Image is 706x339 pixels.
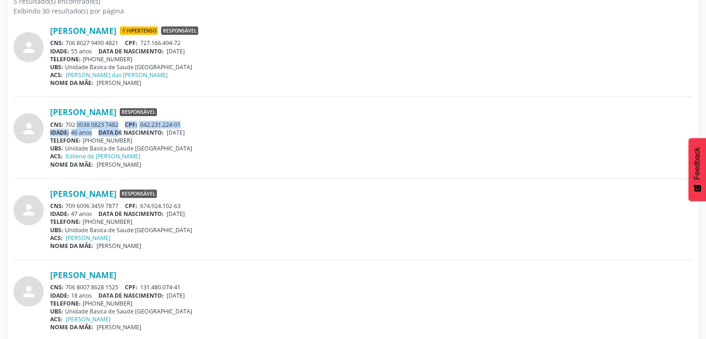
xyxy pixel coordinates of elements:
[50,210,69,218] span: IDADE:
[50,137,81,144] span: TELEFONE:
[167,47,185,55] span: [DATE]
[98,210,164,218] span: DATA DE NASCIMENTO:
[50,63,693,71] div: Unidade Basica de Saude [GEOGRAPHIC_DATA]
[50,63,63,71] span: UBS:
[97,242,141,250] span: [PERSON_NAME]
[140,39,181,47] span: 727.166.494-72
[140,121,181,129] span: 042.231.224-01
[50,121,64,129] span: CNS:
[66,315,110,323] a: [PERSON_NAME]
[50,152,63,160] span: ACS:
[50,137,693,144] div: [PHONE_NUMBER]
[120,189,157,198] span: Responsável
[98,129,164,137] span: DATA DE NASCIMENTO:
[50,79,93,87] span: NOME DA MÃE:
[693,147,701,180] span: Feedback
[50,71,63,79] span: ACS:
[97,79,141,87] span: [PERSON_NAME]
[167,129,185,137] span: [DATE]
[50,315,63,323] span: ACS:
[50,283,64,291] span: CNS:
[140,202,181,210] span: 674.924.102-63
[50,242,93,250] span: NOME DA MÃE:
[50,161,93,169] span: NOME DA MÃE:
[50,323,93,331] span: NOME DA MÃE:
[50,189,117,199] a: [PERSON_NAME]
[66,234,110,242] a: [PERSON_NAME]
[20,283,37,300] i: person
[50,283,693,291] div: 706 8007 8628 1525
[50,107,117,117] a: [PERSON_NAME]
[20,39,37,56] i: person
[50,129,69,137] span: IDADE:
[50,270,117,280] a: [PERSON_NAME]
[97,323,141,331] span: [PERSON_NAME]
[50,300,81,307] span: TELEFONE:
[50,307,63,315] span: UBS:
[20,120,37,137] i: person
[50,307,693,315] div: Unidade Basica de Saude [GEOGRAPHIC_DATA]
[50,47,693,55] div: 55 anos
[50,210,693,218] div: 47 anos
[120,26,158,35] span: Hipertenso
[50,144,63,152] span: UBS:
[98,292,164,300] span: DATA DE NASCIMENTO:
[98,47,164,55] span: DATA DE NASCIMENTO:
[50,292,693,300] div: 18 anos
[50,26,117,36] a: [PERSON_NAME]
[688,138,706,201] button: Feedback - Mostrar pesquisa
[140,283,181,291] span: 131.480.074-41
[125,283,137,291] span: CPF:
[50,226,63,234] span: UBS:
[20,202,37,218] i: person
[50,234,63,242] span: ACS:
[50,226,693,234] div: Unidade Basica de Saude [GEOGRAPHIC_DATA]
[167,292,185,300] span: [DATE]
[50,55,81,63] span: TELEFONE:
[50,55,693,63] div: [PHONE_NUMBER]
[66,152,140,160] a: Edilene de [PERSON_NAME]
[50,47,69,55] span: IDADE:
[125,39,137,47] span: CPF:
[125,121,137,129] span: CPF:
[50,218,693,226] div: [PHONE_NUMBER]
[50,121,693,129] div: 702 0038 0823 7482
[50,292,69,300] span: IDADE:
[50,39,693,47] div: 706 8027 9490 4821
[50,300,693,307] div: [PHONE_NUMBER]
[167,210,185,218] span: [DATE]
[120,108,157,117] span: Responsável
[161,26,198,35] span: Responsável
[50,39,64,47] span: CNS:
[50,202,64,210] span: CNS:
[66,71,168,79] a: [PERSON_NAME] das [PERSON_NAME]
[13,6,693,16] div: Exibindo 30 resultado(s) por página
[50,218,81,226] span: TELEFONE:
[97,161,141,169] span: [PERSON_NAME]
[125,202,137,210] span: CPF:
[50,202,693,210] div: 709 6096 3459 7877
[50,144,693,152] div: Unidade Basica de Saude [GEOGRAPHIC_DATA]
[50,129,693,137] div: 46 anos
